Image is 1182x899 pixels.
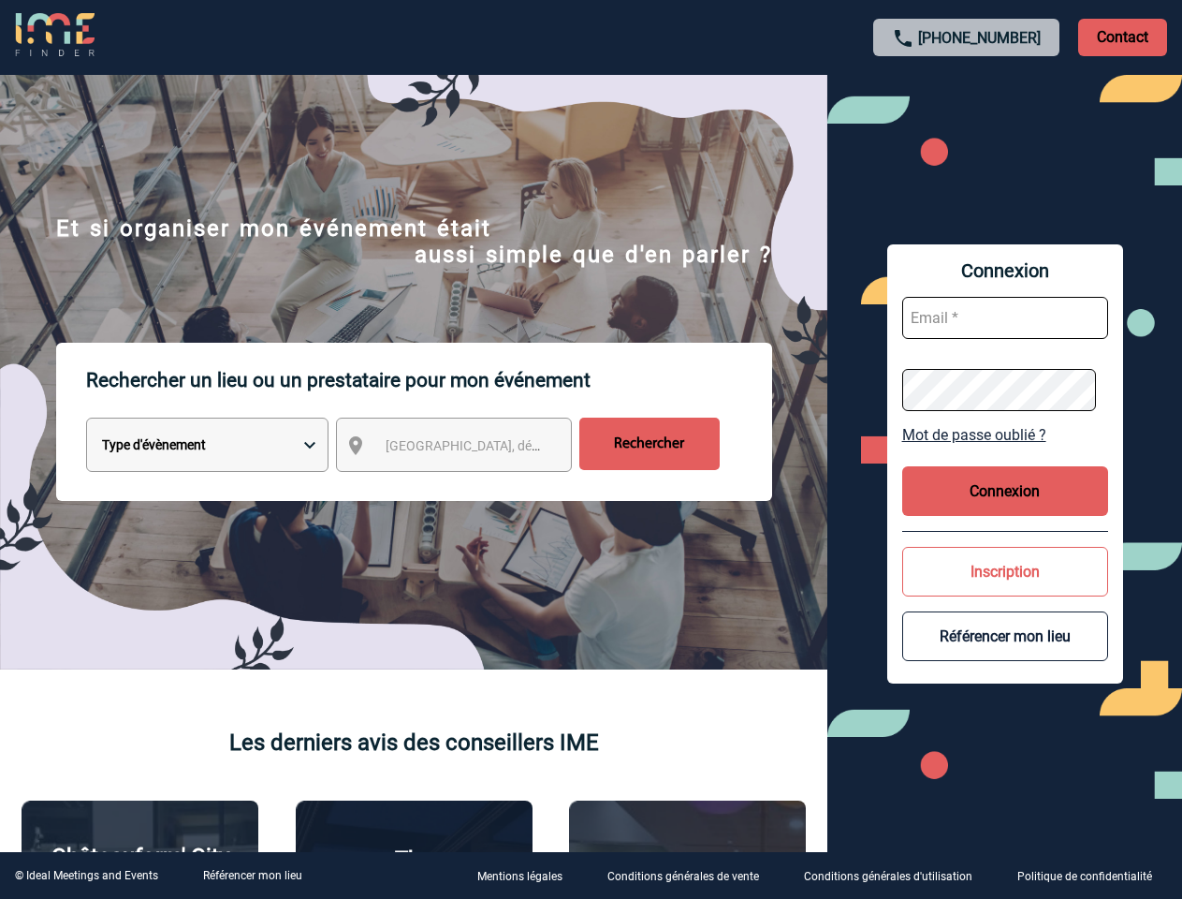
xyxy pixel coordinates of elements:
a: Conditions générales de vente [592,867,789,885]
a: Conditions générales d'utilisation [789,867,1002,885]
a: Mentions légales [462,867,592,885]
a: Référencer mon lieu [203,869,302,882]
p: Conditions générales d'utilisation [804,871,972,884]
a: Politique de confidentialité [1002,867,1182,885]
p: Politique de confidentialité [1017,871,1152,884]
p: Conditions générales de vente [607,871,759,884]
p: Mentions légales [477,871,562,884]
div: © Ideal Meetings and Events [15,869,158,882]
